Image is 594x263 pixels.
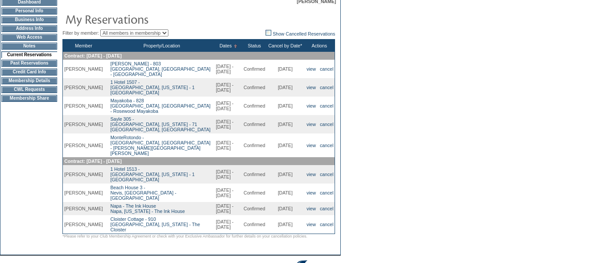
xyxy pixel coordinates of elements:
[63,115,104,133] td: [PERSON_NAME]
[320,190,334,195] a: cancel
[306,172,316,177] a: view
[306,66,316,72] a: view
[320,103,334,108] a: cancel
[63,215,104,234] td: [PERSON_NAME]
[1,16,57,23] td: Business Info
[266,30,271,36] img: chk_off.JPG
[1,7,57,14] td: Personal Info
[63,97,104,115] td: [PERSON_NAME]
[242,202,266,215] td: Confirmed
[304,40,335,52] th: Actions
[63,165,104,184] td: [PERSON_NAME]
[63,78,104,97] td: [PERSON_NAME]
[1,95,57,102] td: Membership Share
[306,143,316,148] a: view
[215,202,242,215] td: [DATE] - [DATE]
[64,159,121,164] span: Contract: [DATE] - [DATE]
[215,78,242,97] td: [DATE] - [DATE]
[1,86,57,93] td: CWL Requests
[320,122,334,127] a: cancel
[266,31,335,36] a: Show Cancelled Reservations
[306,103,316,108] a: view
[266,97,304,115] td: [DATE]
[242,97,266,115] td: Confirmed
[242,60,266,78] td: Confirmed
[110,98,211,114] a: Mayakoba - 828[GEOGRAPHIC_DATA], [GEOGRAPHIC_DATA] - Rosewood Mayakoba
[232,44,237,48] img: Ascending
[215,215,242,234] td: [DATE] - [DATE]
[320,206,334,211] a: cancel
[215,165,242,184] td: [DATE] - [DATE]
[266,184,304,202] td: [DATE]
[110,203,185,214] a: Napa - The Ink HouseNapa, [US_STATE] - The Ink House
[63,202,104,215] td: [PERSON_NAME]
[248,43,261,48] a: Status
[266,78,304,97] td: [DATE]
[242,78,266,97] td: Confirmed
[215,184,242,202] td: [DATE] - [DATE]
[62,234,307,238] span: *Please refer to your Club Membership Agreement or check with your Exclusive Ambassador for furth...
[1,51,57,58] td: Current Reservations
[110,216,200,232] a: Cloister Cottage - 910[GEOGRAPHIC_DATA], [US_STATE] - The Cloister
[62,30,99,36] span: Filter by member:
[320,222,334,227] a: cancel
[266,115,304,133] td: [DATE]
[65,10,241,28] img: pgTtlMyReservations.gif
[306,122,316,127] a: view
[242,165,266,184] td: Confirmed
[1,34,57,41] td: Web Access
[110,79,195,95] a: 1 Hotel 1507 -[GEOGRAPHIC_DATA], [US_STATE] - 1 [GEOGRAPHIC_DATA]
[219,43,232,48] a: Dates
[215,60,242,78] td: [DATE] - [DATE]
[266,202,304,215] td: [DATE]
[110,135,211,156] a: MonteRotondo -[GEOGRAPHIC_DATA], [GEOGRAPHIC_DATA] - [PERSON_NAME][GEOGRAPHIC_DATA][PERSON_NAME]
[242,115,266,133] td: Confirmed
[1,77,57,84] td: Membership Details
[63,60,104,78] td: [PERSON_NAME]
[75,43,92,48] a: Member
[63,184,104,202] td: [PERSON_NAME]
[1,43,57,50] td: Notes
[320,143,334,148] a: cancel
[306,190,316,195] a: view
[64,53,121,58] span: Contract: [DATE] - [DATE]
[266,133,304,157] td: [DATE]
[215,133,242,157] td: [DATE] - [DATE]
[266,60,304,78] td: [DATE]
[215,97,242,115] td: [DATE] - [DATE]
[143,43,180,48] a: Property/Location
[110,166,195,182] a: 1 Hotel 1513 -[GEOGRAPHIC_DATA], [US_STATE] - 1 [GEOGRAPHIC_DATA]
[1,60,57,67] td: Past Reservations
[63,133,104,157] td: [PERSON_NAME]
[242,133,266,157] td: Confirmed
[110,185,176,201] a: Beach House 3 -Nevis, [GEOGRAPHIC_DATA] - [GEOGRAPHIC_DATA]
[1,25,57,32] td: Address Info
[306,206,316,211] a: view
[306,222,316,227] a: view
[266,165,304,184] td: [DATE]
[268,43,302,48] a: Cancel by Date*
[110,61,211,77] a: [PERSON_NAME] - 803[GEOGRAPHIC_DATA], [GEOGRAPHIC_DATA] - [GEOGRAPHIC_DATA]
[242,184,266,202] td: Confirmed
[320,172,334,177] a: cancel
[320,66,334,72] a: cancel
[266,215,304,234] td: [DATE]
[215,115,242,133] td: [DATE] - [DATE]
[320,85,334,90] a: cancel
[1,68,57,76] td: Credit Card Info
[306,85,316,90] a: view
[110,116,211,132] a: Sayle 305 -[GEOGRAPHIC_DATA], [US_STATE] - 71 [GEOGRAPHIC_DATA], [GEOGRAPHIC_DATA]
[242,215,266,234] td: Confirmed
